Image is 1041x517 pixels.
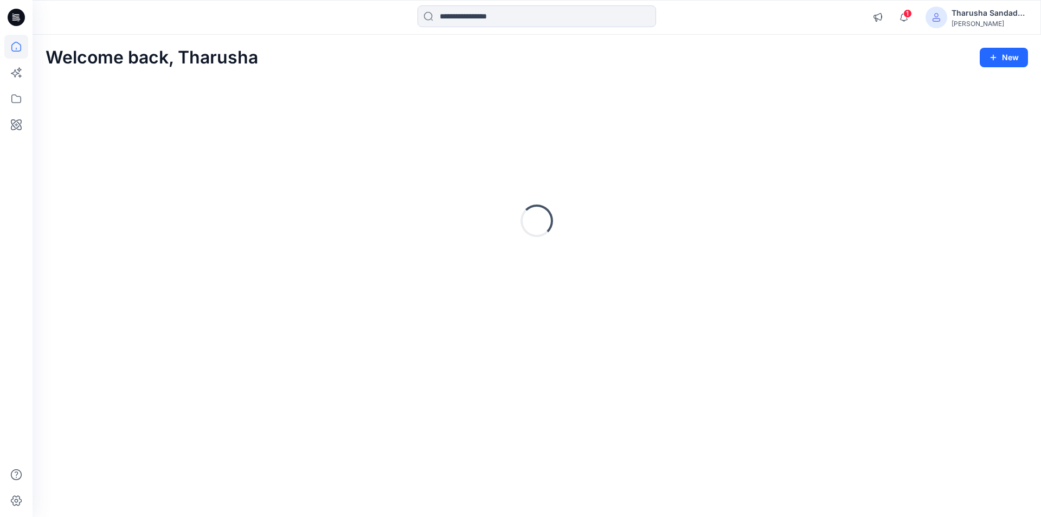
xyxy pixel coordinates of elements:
[980,48,1028,67] button: New
[932,13,941,22] svg: avatar
[952,20,1027,28] div: [PERSON_NAME]
[46,48,258,68] h2: Welcome back, Tharusha
[952,7,1027,20] div: Tharusha Sandadeepa
[903,9,912,18] span: 1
